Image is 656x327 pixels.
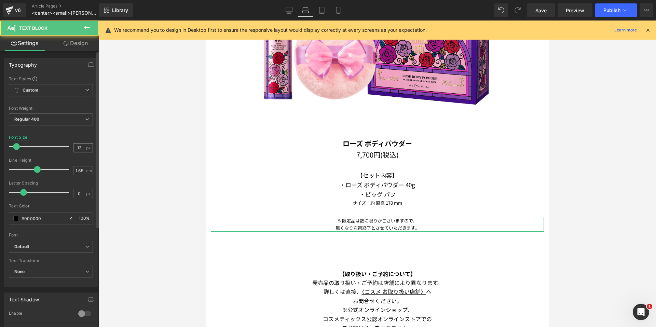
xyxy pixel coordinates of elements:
button: More [640,3,653,17]
div: v6 [14,6,22,15]
div: Line Height [9,158,93,163]
div: Letter Spacing [9,181,93,186]
div: Text Styles [9,76,93,81]
span: 1 [647,304,652,309]
p: 7,700円(税込) [5,128,338,140]
i: Default [14,244,29,250]
button: Redo [511,3,524,17]
div: Font [9,233,93,237]
strong: 【取り扱い・ご予約について】 [134,249,210,257]
input: Color [22,215,65,222]
b: Custom [23,87,38,93]
a: Desktop [281,3,297,17]
a: Mobile [330,3,346,17]
a: Article Pages [32,3,110,9]
div: % [76,213,93,224]
span: Text Block [19,25,47,31]
button: Undo [494,3,508,17]
a: 〈コスメ お取り扱い店舗〉 [156,267,220,275]
b: None [14,269,25,274]
span: <center><small>[PERSON_NAME] COSMETICS<br> [DATE] HOLIDAY COLLECTION</center></small> [32,10,97,16]
a: Tablet [314,3,330,17]
b: ローズ ボディパウダー [137,118,206,128]
a: v6 [3,3,26,17]
div: Text Transform [9,258,93,263]
div: Typography [9,58,37,68]
b: Regular 400 [14,117,40,122]
p: 発売品の取り扱い・ご予約は店舗により異なります。 [5,258,338,267]
a: Learn more [612,26,640,34]
p: ・ローズ ボディパウダー 40g [5,160,338,169]
p: We recommend you to design in Desktop first to ensure the responsive layout would display correct... [114,26,427,34]
a: New Library [99,3,133,17]
div: Font Weight [9,106,93,111]
a: Design [51,36,100,51]
p: サイズ：約 直径 170 mm [5,179,338,186]
p: 詳しくは直接、 へ [5,267,338,275]
span: Publish [603,8,620,13]
p: ※限定品は数に限りがございますので、 [5,196,338,204]
p: お問合せください。 [5,276,338,285]
div: Font Size [9,135,28,140]
p: ご予約は承っておりません。 [5,303,338,312]
div: Enable [9,311,71,318]
a: Laptop [297,3,314,17]
span: em [86,168,92,173]
span: Save [535,7,547,14]
button: Publish [595,3,637,17]
div: Text Color [9,204,93,208]
span: px [86,146,92,150]
p: 無くなり次第終了とさせていただきます。 [5,204,338,211]
p: コスメティックス公認オンラインストアでの [5,294,338,303]
span: Library [112,7,128,13]
a: Preview [558,3,592,17]
div: Text Shadow [9,293,39,302]
p: ※公式オンラインショップ、 [5,285,338,294]
iframe: Intercom live chat [633,304,649,320]
p: ・ビッグ パフ [5,169,338,179]
p: 【セット内容】 [5,150,338,160]
span: Preview [566,7,584,14]
span: px [86,191,92,196]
